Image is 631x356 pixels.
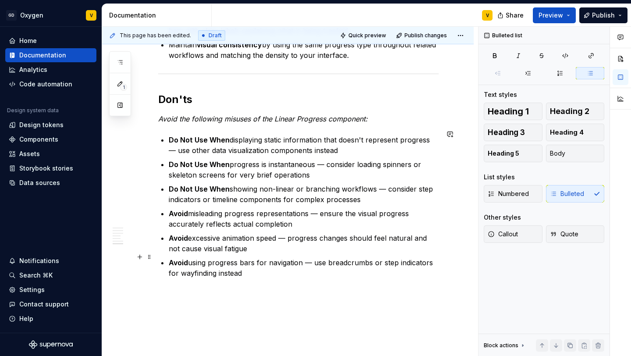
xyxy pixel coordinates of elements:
span: Publish [592,11,615,20]
span: Share [506,11,524,20]
svg: Supernova Logo [29,340,73,349]
em: Avoid the following misuses of the Linear Progress component: [158,114,368,123]
button: Heading 4 [546,124,605,141]
div: Notifications [19,256,59,265]
button: Callout [484,225,542,243]
a: Design tokens [5,118,96,132]
div: V [486,12,489,19]
div: Search ⌘K [19,271,53,280]
span: Quote [550,230,578,239]
strong: visual consistency [197,40,262,49]
button: Help [5,312,96,326]
button: Notifications [5,254,96,268]
span: Heading 2 [550,107,589,116]
button: GDOxygenV [2,6,100,25]
span: Preview [539,11,563,20]
span: Heading 1 [488,107,529,116]
div: List styles [484,173,515,182]
strong: Avoid [169,234,188,242]
span: Heading 3 [488,128,525,137]
button: Heading 3 [484,124,542,141]
strong: Do Not Use When [169,135,230,144]
div: Storybook stories [19,164,73,173]
div: Block actions [484,342,518,349]
button: Preview [533,7,576,23]
button: Contact support [5,297,96,311]
div: Settings [19,285,45,294]
div: Documentation [109,11,208,20]
div: V [90,12,93,19]
button: Numbered [484,185,542,203]
a: Storybook stories [5,161,96,175]
button: Heading 2 [546,103,605,120]
a: Components [5,132,96,146]
p: Maintain by using the same progress type throughout related workflows and matching the density to... [169,39,439,61]
button: Body [546,145,605,162]
p: showing non-linear or branching workflows — consider step indicators or timeline components for c... [169,184,439,205]
div: Home [19,36,37,45]
a: Analytics [5,63,96,77]
button: Publish changes [393,29,451,42]
span: Callout [488,230,518,239]
span: This page has been edited. [120,32,191,39]
a: Data sources [5,176,96,190]
strong: Do Not Use When [169,185,230,193]
a: Assets [5,147,96,161]
p: using progress bars for navigation — use breadcrumbs or step indicators for wayfinding instead [169,257,439,278]
p: misleading progress representations — ensure the visual progress accurately reflects actual compl... [169,208,439,229]
button: Heading 5 [484,145,542,162]
button: Heading 1 [484,103,542,120]
p: progress is instantaneous — consider loading spinners or skeleton screens for very brief operations [169,159,439,180]
div: Text styles [484,90,517,99]
div: Documentation [19,51,66,60]
div: Code automation [19,80,72,89]
div: Design system data [7,107,59,114]
div: Help [19,314,33,323]
span: Heading 5 [488,149,519,158]
p: displaying static information that doesn't represent progress — use other data visualization comp... [169,135,439,156]
strong: Do Not Use When [169,160,230,169]
div: Oxygen [20,11,43,20]
span: Publish changes [404,32,447,39]
button: Quick preview [337,29,390,42]
strong: Avoid [169,209,188,218]
div: Components [19,135,58,144]
div: Design tokens [19,121,64,129]
span: 1 [120,84,127,91]
span: Body [550,149,565,158]
button: Share [493,7,529,23]
div: GD [6,10,17,21]
strong: Avoid [169,258,188,267]
p: excessive animation speed — progress changes should feel natural and not cause visual fatigue [169,233,439,254]
a: Home [5,34,96,48]
div: Contact support [19,300,69,309]
span: Numbered [488,189,529,198]
div: Analytics [19,65,47,74]
button: Search ⌘K [5,268,96,282]
div: Assets [19,150,40,158]
a: Settings [5,283,96,297]
button: Publish [579,7,627,23]
h2: Don'ts [158,93,439,107]
div: Other styles [484,213,521,222]
button: Quote [546,225,605,243]
span: Quick preview [348,32,386,39]
a: Code automation [5,77,96,91]
span: Heading 4 [550,128,584,137]
a: Documentation [5,48,96,62]
div: Data sources [19,178,60,187]
span: Draft [209,32,222,39]
div: Block actions [484,339,526,352]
